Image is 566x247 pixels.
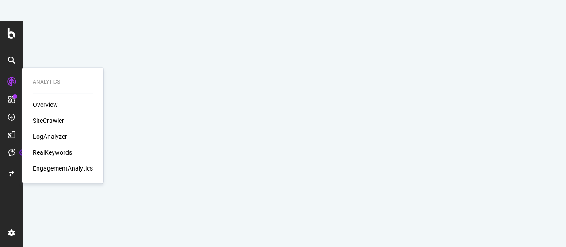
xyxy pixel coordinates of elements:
a: RealKeywords [33,148,72,157]
a: Overview [33,100,58,109]
div: Tooltip anchor [19,148,27,156]
a: LogAnalyzer [33,132,67,141]
a: EngagementAnalytics [33,164,93,173]
a: SiteCrawler [33,116,64,125]
iframe: Intercom live chat [536,217,557,238]
div: Analytics [33,78,93,86]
